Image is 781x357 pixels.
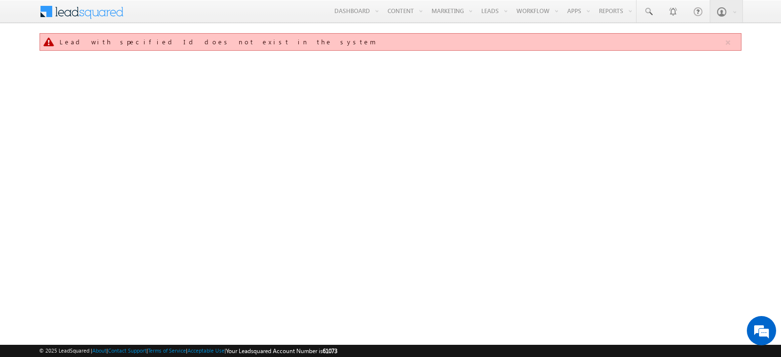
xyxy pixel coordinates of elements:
[39,346,337,356] span: © 2025 LeadSquared | | | | |
[187,347,225,354] a: Acceptable Use
[226,347,337,355] span: Your Leadsquared Account Number is
[323,347,337,355] span: 61073
[92,347,106,354] a: About
[60,38,724,46] div: Lead with specified Id does not exist in the system
[148,347,186,354] a: Terms of Service
[108,347,146,354] a: Contact Support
